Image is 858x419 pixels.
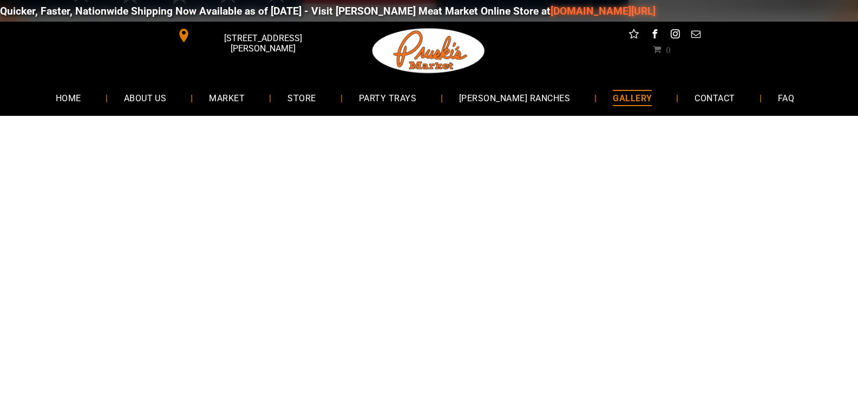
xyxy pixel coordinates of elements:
[370,22,487,80] img: Pruski-s+Market+HQ+Logo2-1920w.png
[40,83,97,112] a: HOME
[666,45,670,54] span: 0
[689,27,703,44] a: email
[271,83,332,112] a: STORE
[443,83,586,112] a: [PERSON_NAME] RANCHES
[597,83,668,112] a: GALLERY
[169,27,335,44] a: [STREET_ADDRESS][PERSON_NAME]
[343,83,433,112] a: PARTY TRAYS
[668,27,682,44] a: instagram
[627,27,641,44] a: Social network
[678,83,751,112] a: CONTACT
[193,83,261,112] a: MARKET
[762,83,810,112] a: FAQ
[193,28,332,59] span: [STREET_ADDRESS][PERSON_NAME]
[647,27,661,44] a: facebook
[108,83,183,112] a: ABOUT US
